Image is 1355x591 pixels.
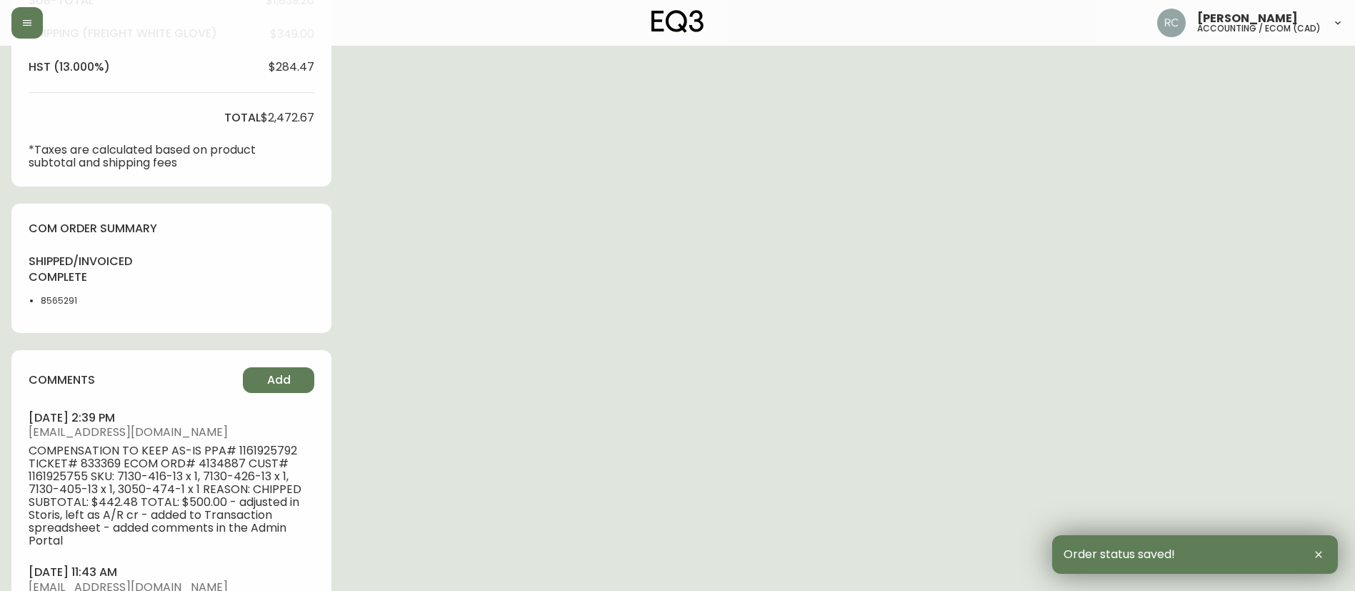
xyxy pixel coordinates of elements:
p: *Taxes are calculated based on product subtotal and shipping fees [29,144,261,169]
span: Order status saved! [1064,548,1175,561]
h4: hst (13.000%) [29,59,110,75]
span: $2,472.67 [261,111,314,124]
li: 8565291 [41,294,112,307]
h4: com order summary [29,221,314,237]
span: Add [267,372,291,388]
h4: comments [29,372,95,388]
span: [PERSON_NAME] [1197,13,1298,24]
span: COMPENSATION TO KEEP AS-IS PPA# 1161925792 TICKET# 833369 ECOM ORD# 4134887 CUST# 1161925755 SKU:... [29,445,314,547]
button: Add [243,367,314,393]
h4: shipped/invoiced complete [29,254,112,286]
span: $284.47 [269,61,314,74]
img: f4ba4e02bd060be8f1386e3ca455bd0e [1157,9,1186,37]
h4: [DATE] 11:43 am [29,565,314,580]
img: logo [651,10,704,33]
h5: accounting / ecom (cad) [1197,24,1321,33]
span: [EMAIL_ADDRESS][DOMAIN_NAME] [29,426,314,439]
h4: total [224,110,261,126]
h4: [DATE] 2:39 pm [29,410,314,426]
